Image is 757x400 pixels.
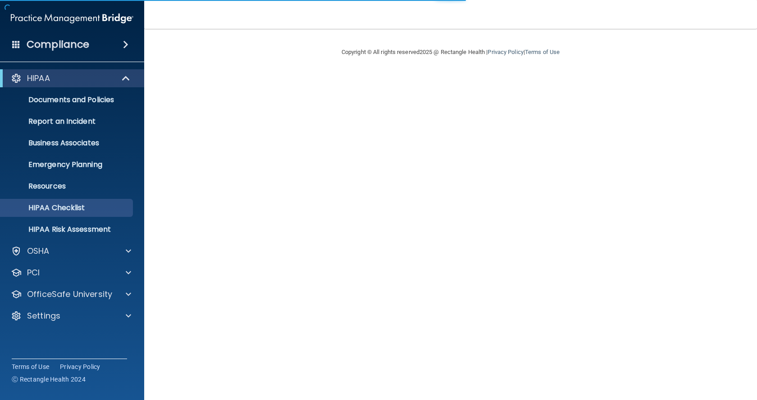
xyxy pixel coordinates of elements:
p: Business Associates [6,139,129,148]
span: Ⓒ Rectangle Health 2024 [12,375,86,384]
a: PCI [11,267,131,278]
a: OSHA [11,246,131,256]
img: PMB logo [11,9,133,27]
p: Emergency Planning [6,160,129,169]
p: Documents and Policies [6,95,129,104]
p: HIPAA Checklist [6,203,129,212]
a: Privacy Policy [60,362,100,371]
p: OSHA [27,246,50,256]
a: Terms of Use [525,49,560,55]
p: Report an Incident [6,117,129,126]
a: Privacy Policy [488,49,523,55]
a: Settings [11,310,131,321]
p: HIPAA Risk Assessment [6,225,129,234]
p: Resources [6,182,129,191]
p: PCI [27,267,40,278]
p: Settings [27,310,60,321]
a: Terms of Use [12,362,49,371]
h4: Compliance [27,38,89,51]
p: OfficeSafe University [27,289,112,300]
a: OfficeSafe University [11,289,131,300]
a: HIPAA [11,73,131,84]
div: Copyright © All rights reserved 2025 @ Rectangle Health | | [286,38,615,67]
p: HIPAA [27,73,50,84]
